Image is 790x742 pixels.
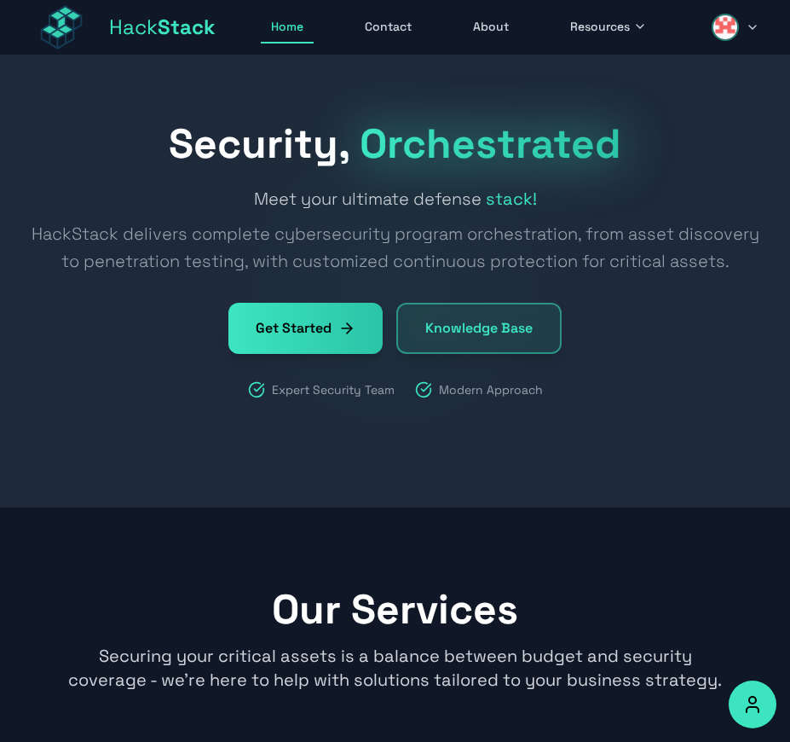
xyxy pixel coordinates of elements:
[486,188,537,210] strong: stack!
[20,220,770,275] span: HackStack delivers complete cybersecurity program orchestration, from asset discovery to penetrat...
[570,18,630,35] span: Resources
[415,381,543,398] div: Modern Approach
[20,124,770,165] h1: Security,
[463,11,519,43] a: About
[355,11,422,43] a: Contact
[20,589,770,630] h2: Our Services
[560,11,657,43] button: Resources
[20,185,770,275] h2: Meet your ultimate defense
[228,303,383,354] a: Get Started
[712,14,739,41] img: customer
[261,11,314,43] a: Home
[68,644,723,692] p: Securing your critical assets is a balance between budget and security coverage - we're here to h...
[396,303,562,354] a: Knowledge Base
[158,14,216,40] span: Stack
[248,381,395,398] div: Expert Security Team
[109,14,216,41] span: Hack
[729,681,776,728] button: Accessibility Options
[360,118,621,170] span: Orchestrated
